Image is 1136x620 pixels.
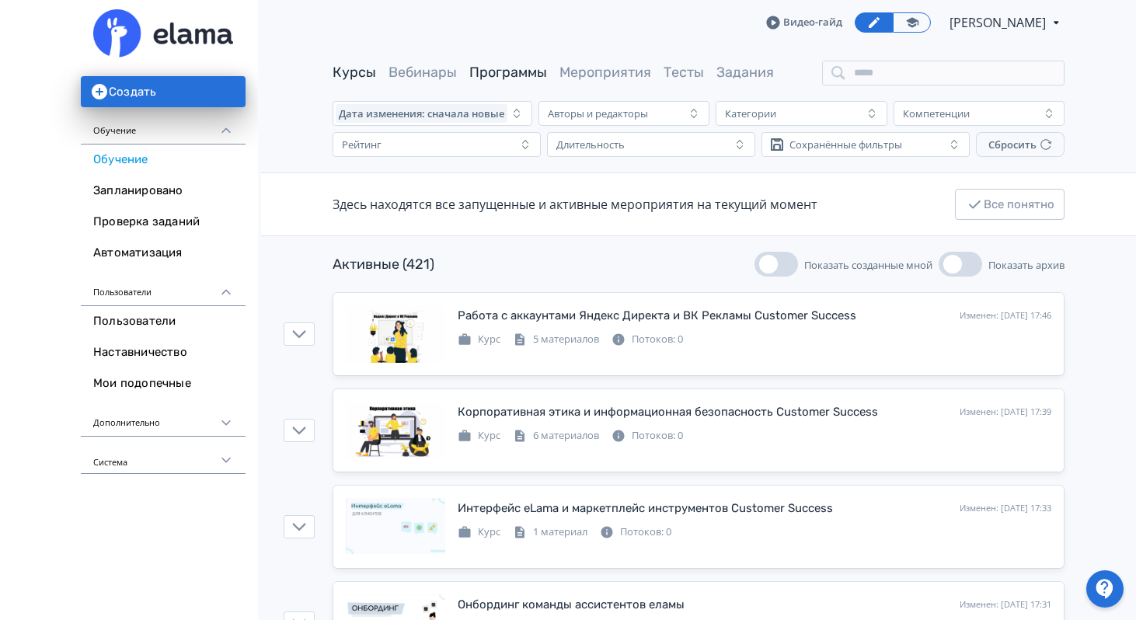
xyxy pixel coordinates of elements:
[548,107,648,120] div: Авторы и редакторы
[333,254,434,275] div: Активные (421)
[955,189,1065,220] button: Все понятно
[893,12,931,33] a: Переключиться в режим ученика
[81,399,246,437] div: Дополнительно
[333,64,376,81] a: Курсы
[81,368,246,399] a: Мои подопечные
[81,437,246,474] div: Система
[81,269,246,306] div: Пользователи
[458,524,500,540] div: Курс
[960,598,1051,611] div: Изменен: [DATE] 17:31
[988,258,1065,272] span: Показать архив
[513,524,587,540] div: 1 материал
[716,101,887,126] button: Категории
[458,332,500,347] div: Курс
[789,138,902,151] div: Сохранённые фильтры
[93,9,233,57] img: https://files.teachbase.ru/system/account/49446/logo/medium-41563bfb68b138c87ea16aa7a8c83070.png
[556,138,625,151] div: Длительность
[458,500,833,517] div: Интерфейс eLama и маркетплейс инструментов Customer Success
[538,101,709,126] button: Авторы и редакторы
[612,428,683,444] div: Потоков: 0
[761,132,970,157] button: Сохранённые фильтры
[903,107,970,120] div: Компетенции
[81,238,246,269] a: Автоматизация
[333,132,541,157] button: Рейтинг
[81,145,246,176] a: Обучение
[600,524,671,540] div: Потоков: 0
[333,195,817,214] div: Здесь находятся все запущенные и активные мероприятия на текущий момент
[458,428,500,444] div: Курс
[81,207,246,238] a: Проверка заданий
[716,64,774,81] a: Задания
[804,258,932,272] span: Показать созданные мной
[950,13,1048,32] span: Ирина Стец
[81,306,246,337] a: Пользователи
[559,64,651,81] a: Мероприятия
[664,64,704,81] a: Тесты
[458,596,685,614] div: Онбординг команды ассистентов еламы
[333,101,532,126] button: Дата изменения: сначала новые
[766,15,842,30] a: Видео-гайд
[81,176,246,207] a: Запланировано
[469,64,547,81] a: Программы
[960,309,1051,322] div: Изменен: [DATE] 17:46
[725,107,776,120] div: Категории
[81,107,246,145] div: Обучение
[389,64,457,81] a: Вебинары
[342,138,382,151] div: Рейтинг
[960,406,1051,419] div: Изменен: [DATE] 17:39
[894,101,1065,126] button: Компетенции
[612,332,683,347] div: Потоков: 0
[960,502,1051,515] div: Изменен: [DATE] 17:33
[81,337,246,368] a: Наставничество
[513,428,599,444] div: 6 материалов
[339,107,504,120] span: Дата изменения: сначала новые
[458,403,878,421] div: Корпоративная этика и информационная безопасность Customer Success
[81,76,246,107] button: Создать
[458,307,856,325] div: Работа с аккаунтами Яндекс Директа и ВК Рекламы Customer Success
[976,132,1065,157] button: Сбросить
[547,132,755,157] button: Длительность
[513,332,599,347] div: 5 материалов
